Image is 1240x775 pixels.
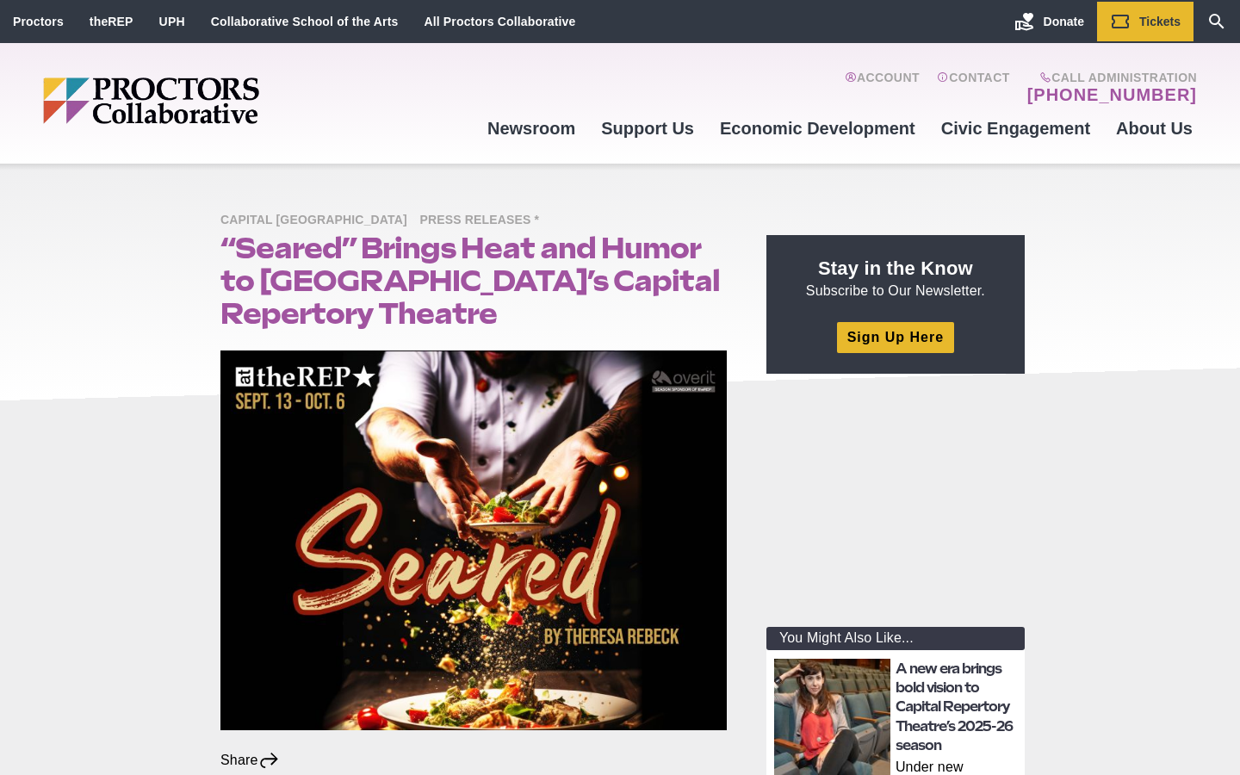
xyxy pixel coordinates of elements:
[1027,84,1197,105] a: [PHONE_NUMBER]
[90,15,133,28] a: theREP
[424,15,575,28] a: All Proctors Collaborative
[928,105,1103,152] a: Civic Engagement
[1103,105,1206,152] a: About Us
[787,256,1004,301] p: Subscribe to Our Newsletter.
[837,322,954,352] a: Sign Up Here
[1001,2,1097,41] a: Donate
[766,394,1025,610] iframe: Advertisement
[1022,71,1197,84] span: Call Administration
[1193,2,1240,41] a: Search
[211,15,399,28] a: Collaborative School of the Arts
[845,71,920,105] a: Account
[774,659,890,775] img: thumbnail: A new era brings bold vision to Capital Repertory Theatre’s 2025-26 season
[707,105,928,152] a: Economic Development
[1139,15,1181,28] span: Tickets
[766,627,1025,650] div: You Might Also Like...
[896,660,1013,754] a: A new era brings bold vision to Capital Repertory Theatre’s 2025-26 season
[1044,15,1084,28] span: Donate
[588,105,707,152] a: Support Us
[419,210,548,232] span: Press Releases *
[220,751,280,770] div: Share
[159,15,185,28] a: UPH
[220,232,727,330] h1: “Seared” Brings Heat and Humor to [GEOGRAPHIC_DATA]’s Capital Repertory Theatre
[220,210,416,232] span: Capital [GEOGRAPHIC_DATA]
[220,212,416,226] a: Capital [GEOGRAPHIC_DATA]
[13,15,64,28] a: Proctors
[1097,2,1193,41] a: Tickets
[474,105,588,152] a: Newsroom
[818,257,973,279] strong: Stay in the Know
[419,212,548,226] a: Press Releases *
[937,71,1010,105] a: Contact
[43,77,392,124] img: Proctors logo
